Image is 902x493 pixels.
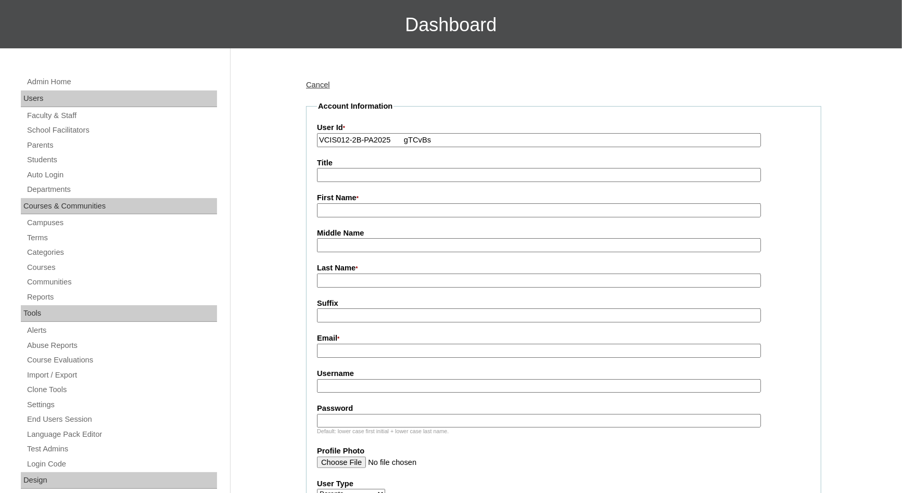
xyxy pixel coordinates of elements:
a: Auto Login [26,168,217,181]
a: Students [26,153,217,166]
a: Parents [26,139,217,152]
a: Courses [26,261,217,274]
a: Abuse Reports [26,339,217,352]
div: Tools [21,305,217,322]
a: End Users Session [26,413,217,426]
label: Middle Name [317,228,810,239]
div: Users [21,90,217,107]
a: Campuses [26,216,217,229]
label: User Id [317,122,810,134]
h3: Dashboard [5,2,897,48]
a: School Facilitators [26,124,217,137]
label: Username [317,368,810,379]
label: Title [317,158,810,168]
label: Suffix [317,298,810,309]
a: Categories [26,246,217,259]
a: Clone Tools [26,383,217,396]
div: Courses & Communities [21,198,217,215]
div: Default: lower case first initial + lower case last name. [317,427,810,435]
a: Departments [26,183,217,196]
a: Communities [26,276,217,289]
a: Language Pack Editor [26,428,217,441]
a: Faculty & Staff [26,109,217,122]
legend: Account Information [317,101,393,112]
label: Profile Photo [317,446,810,457]
div: Design [21,472,217,489]
a: Course Evaluations [26,354,217,367]
label: Last Name [317,263,810,274]
a: Cancel [306,81,330,89]
a: Reports [26,291,217,304]
a: Admin Home [26,75,217,88]
a: Test Admins [26,443,217,456]
label: Password [317,403,810,414]
label: User Type [317,478,810,489]
a: Import / Export [26,369,217,382]
a: Terms [26,231,217,244]
a: Login Code [26,458,217,471]
a: Alerts [26,324,217,337]
label: First Name [317,192,810,204]
a: Settings [26,398,217,411]
label: Email [317,333,810,344]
